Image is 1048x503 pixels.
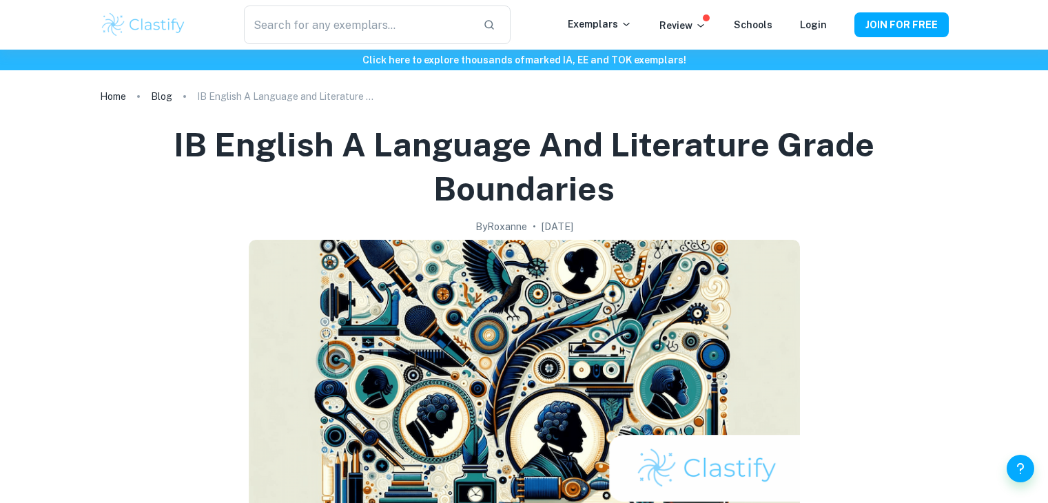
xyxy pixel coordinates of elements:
h2: [DATE] [542,219,573,234]
a: Blog [151,87,172,106]
button: Help and Feedback [1007,455,1034,482]
a: Home [100,87,126,106]
h1: IB English A Language and Literature Grade Boundaries [116,123,932,211]
a: Login [800,19,827,30]
p: Exemplars [568,17,632,32]
p: Review [659,18,706,33]
img: Clastify logo [100,11,187,39]
button: JOIN FOR FREE [854,12,949,37]
h2: By Roxanne [475,219,527,234]
p: • [533,219,536,234]
h6: Click here to explore thousands of marked IA, EE and TOK exemplars ! [3,52,1045,68]
input: Search for any exemplars... [244,6,471,44]
a: Schools [734,19,772,30]
p: IB English A Language and Literature Grade Boundaries [197,89,376,104]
